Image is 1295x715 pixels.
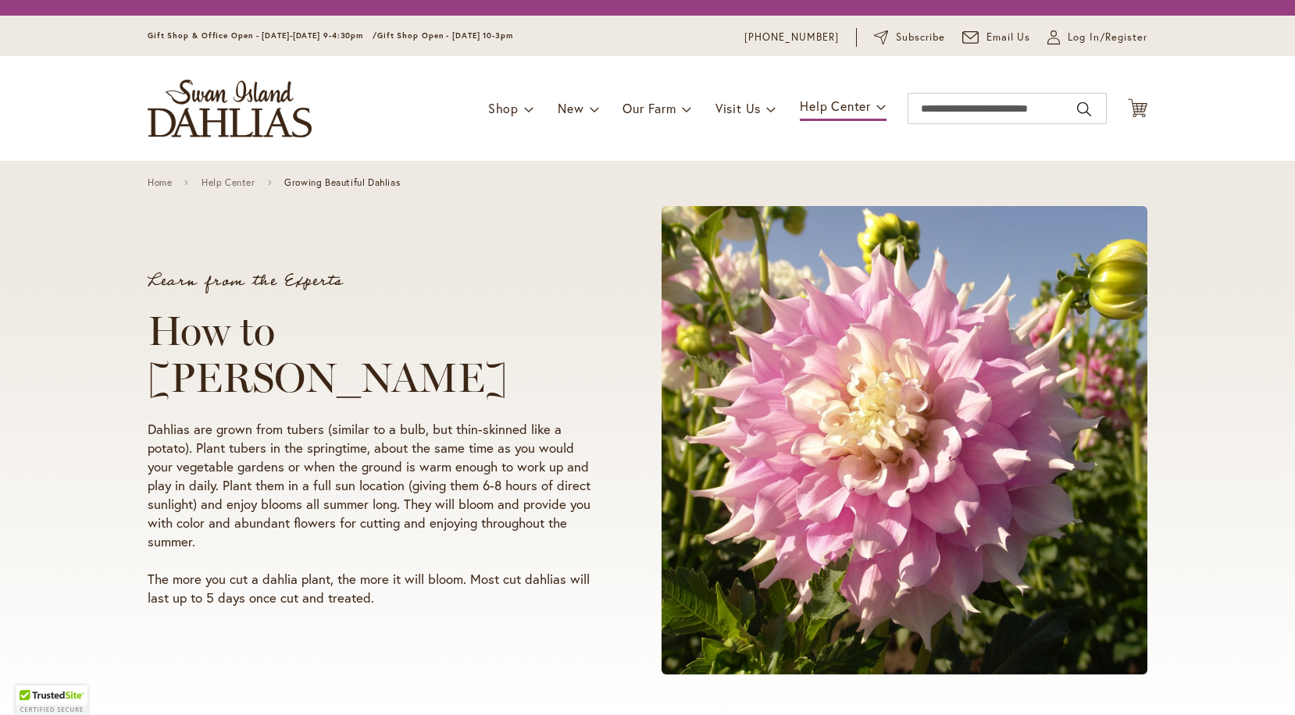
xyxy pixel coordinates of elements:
[148,30,377,41] span: Gift Shop & Office Open - [DATE]-[DATE] 9-4:30pm /
[148,80,312,137] a: store logo
[148,420,602,551] p: Dahlias are grown from tubers (similar to a bulb, but thin-skinned like a potato). Plant tubers i...
[986,30,1031,45] span: Email Us
[623,100,676,116] span: Our Farm
[16,685,87,715] div: TrustedSite Certified
[896,30,945,45] span: Subscribe
[202,177,255,188] a: Help Center
[148,570,602,607] p: The more you cut a dahlia plant, the more it will bloom. Most cut dahlias will last up to 5 days ...
[715,100,761,116] span: Visit Us
[1047,30,1147,45] a: Log In/Register
[284,177,400,188] span: Growing Beautiful Dahlias
[148,273,602,289] p: Learn from the Experts
[1068,30,1147,45] span: Log In/Register
[1077,97,1091,122] button: Search
[558,100,583,116] span: New
[148,308,602,401] h1: How to [PERSON_NAME]
[488,100,519,116] span: Shop
[377,30,513,41] span: Gift Shop Open - [DATE] 10-3pm
[744,30,839,45] a: [PHONE_NUMBER]
[874,30,945,45] a: Subscribe
[148,177,172,188] a: Home
[962,30,1031,45] a: Email Us
[800,98,871,114] span: Help Center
